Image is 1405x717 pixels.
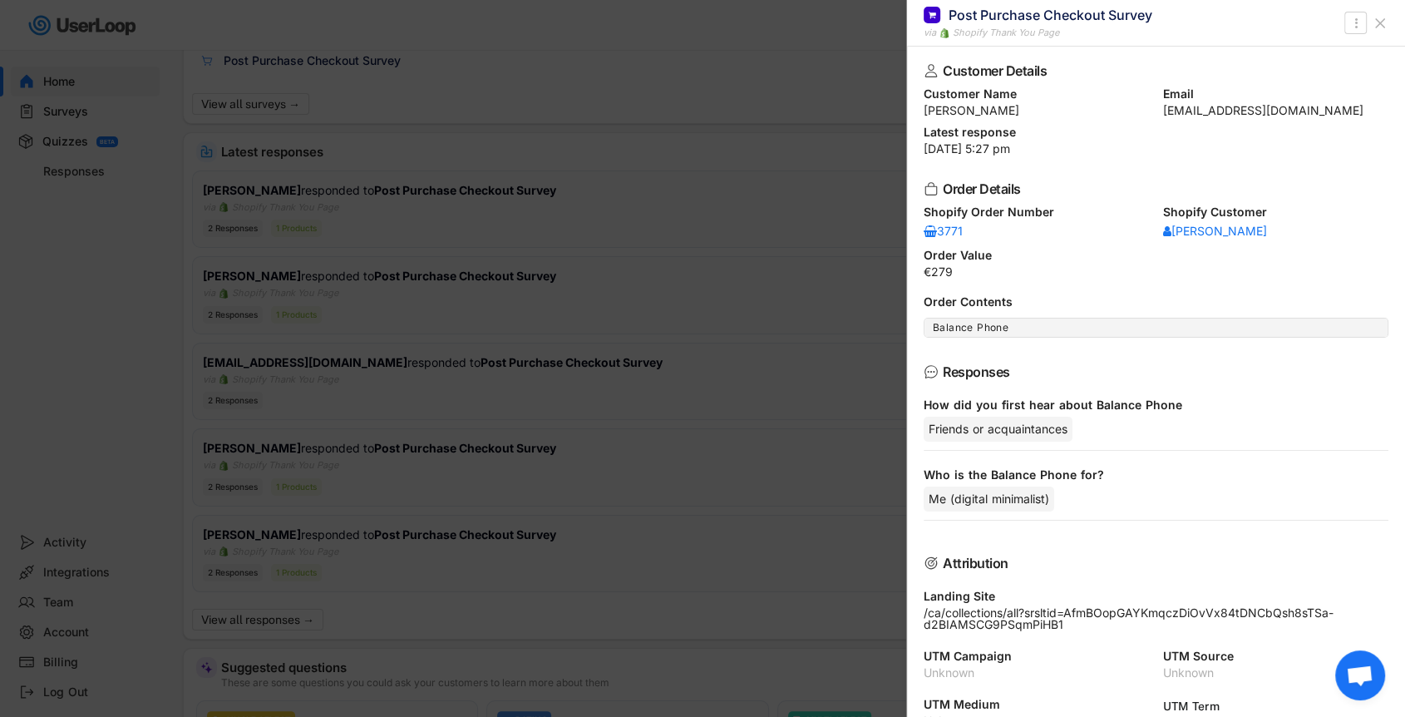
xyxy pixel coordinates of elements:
[924,417,1072,442] div: Friends or acquaintances
[1335,650,1385,700] div: Chat abierto
[1163,105,1389,116] div: [EMAIL_ADDRESS][DOMAIN_NAME]
[924,699,1150,710] div: UTM Medium
[924,607,1388,630] div: /ca/collections/all?srsltid=AfmBOopGAYKmqczDiOvVx84tDNCbQsh8sTSa-d2BIAMSCG9PSqmPiHB1
[943,64,1362,77] div: Customer Details
[924,26,936,40] div: via
[1348,13,1364,33] button: 
[1163,206,1389,218] div: Shopify Customer
[943,556,1362,570] div: Attribution
[924,88,1150,100] div: Customer Name
[943,365,1362,378] div: Responses
[924,206,1150,218] div: Shopify Order Number
[943,182,1362,195] div: Order Details
[924,266,1388,278] div: €279
[953,26,1059,40] div: Shopify Thank You Page
[939,28,949,38] img: 1156660_ecommerce_logo_shopify_icon%20%281%29.png
[933,321,1379,334] div: Balance Phone
[1163,225,1267,237] div: [PERSON_NAME]
[1163,650,1389,662] div: UTM Source
[1163,223,1267,240] a: [PERSON_NAME]
[924,487,1054,512] div: Me (digital minimalist)
[949,6,1152,24] div: Post Purchase Checkout Survey
[1354,14,1358,32] text: 
[924,591,1388,602] div: Landing Site
[924,225,974,237] div: 3771
[924,126,1388,138] div: Latest response
[1163,699,1389,714] div: UTM Term
[924,223,974,240] a: 3771
[924,250,1388,261] div: Order Value
[924,143,1388,155] div: [DATE] 5:27 pm
[924,105,1150,116] div: [PERSON_NAME]
[1163,667,1389,679] div: Unknown
[924,296,1388,308] div: Order Contents
[1163,88,1389,100] div: Email
[924,467,1375,482] div: Who is the Balance Phone for?
[924,667,1150,679] div: Unknown
[924,398,1375,413] div: How did you first hear about Balance Phone
[924,650,1150,662] div: UTM Campaign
